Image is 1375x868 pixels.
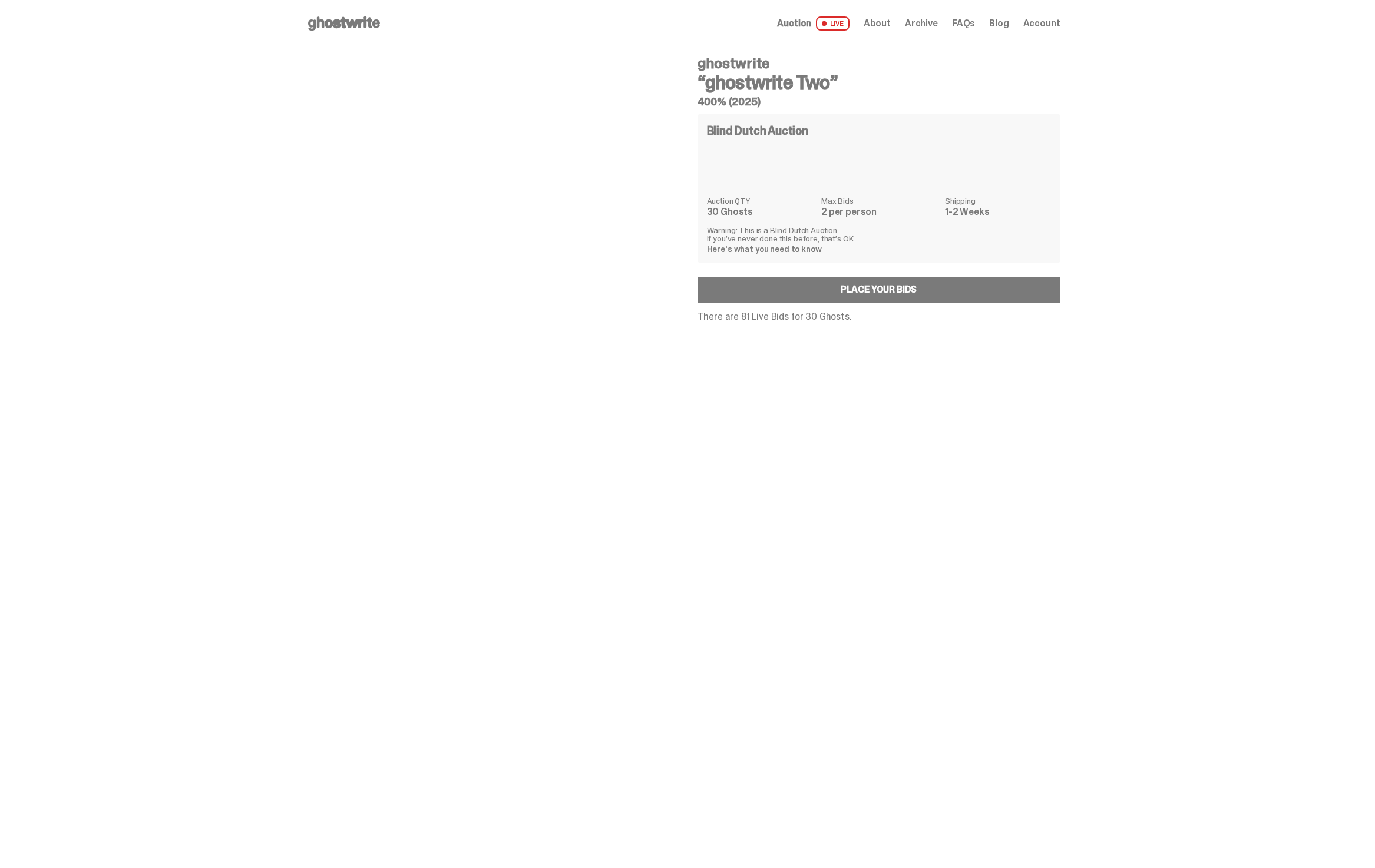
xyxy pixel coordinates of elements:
a: Account [1023,19,1060,28]
a: About [864,19,891,28]
dd: 2 per person [821,207,938,217]
dt: Shipping [945,197,1050,205]
span: Auction [777,19,811,28]
h4: ghostwrite [698,57,1060,71]
h5: 400% (2025) [698,97,1060,107]
span: LIVE [816,16,850,31]
a: Place your Bids [698,277,1060,303]
dd: 30 Ghosts [707,207,814,217]
a: Archive [905,19,938,28]
p: Warning: This is a Blind Dutch Auction. If you’ve never done this before, that’s OK. [707,226,1051,243]
dt: Auction QTY [707,197,814,205]
a: Blog [989,19,1009,28]
h4: Blind Dutch Auction [707,125,808,137]
a: Auction LIVE [777,16,849,31]
h3: “ghostwrite Two” [698,73,1060,92]
p: There are 81 Live Bids for 30 Ghosts. [698,312,1060,322]
a: FAQs [952,19,975,28]
dt: Max Bids [821,197,938,205]
a: Here's what you need to know [707,244,822,254]
dd: 1-2 Weeks [945,207,1050,217]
